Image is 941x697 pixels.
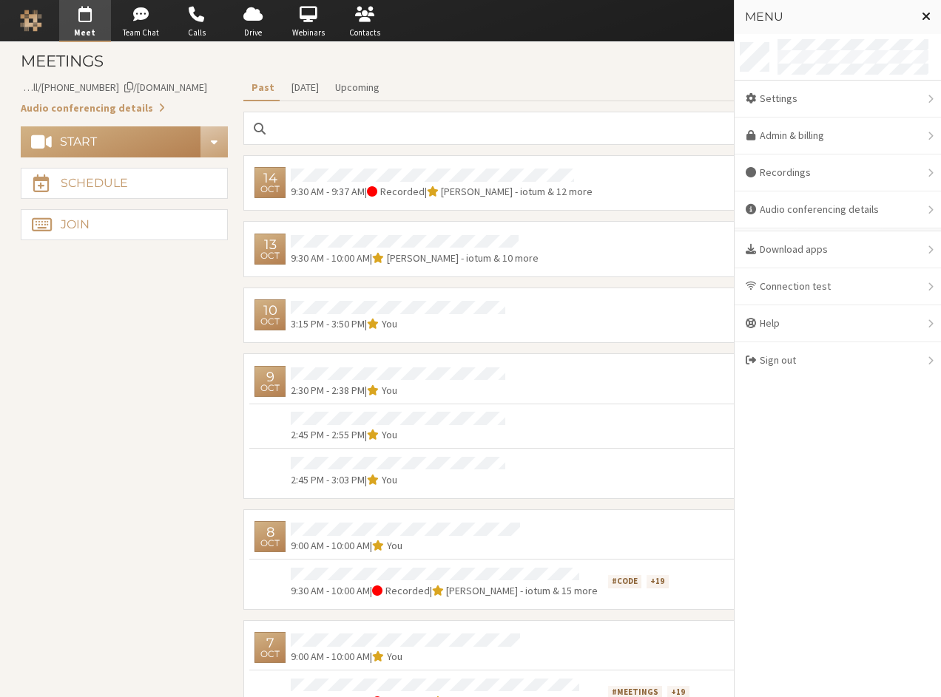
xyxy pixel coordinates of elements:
span: 2:45 PM - 3:03 PM [291,473,365,486]
div: Start [60,136,97,148]
span: Drive [227,27,279,39]
div: Settings [735,81,941,118]
iframe: Chat [904,659,930,687]
span: Team Chat [115,27,166,39]
span: 3:15 PM - 3:50 PM [291,317,365,330]
div: Tuesday, October 14, 2025 9:30 AM [254,167,286,198]
div: Schedule [61,177,128,189]
div: Oct [260,185,280,194]
div: Oct [260,650,280,659]
span: Contacts [339,27,391,39]
span: [PERSON_NAME] - iotum [387,251,491,265]
div: 8Oct9:00 AM - 10:00 AM|You [249,515,925,560]
div: Audio conferencing details [735,191,941,228]
div: | [291,383,505,398]
div: Wednesday, October 8, 2025 9:00 AM [254,521,286,552]
button: Join [21,209,228,240]
div: 9:30 AM - 10:00 AM|Recorded|[PERSON_NAME] - iotum & 15 more#code+19 [249,559,925,604]
button: [DATE] [283,75,326,101]
span: | Recorded [365,185,425,198]
span: [PERSON_NAME] - iotum [441,185,545,198]
div: 9Oct2:30 PM - 2:38 PM|You [249,359,925,404]
div: Download apps [735,231,941,268]
span: You [382,473,397,486]
span: 2:30 PM - 2:38 PM [291,384,365,397]
div: 10Oct3:15 PM - 3:50 PM|You [249,293,925,338]
div: | [291,472,505,488]
span: Meet [59,27,111,39]
div: Recordings [735,154,941,191]
span: You [387,650,402,663]
section: Account details [21,80,228,116]
span: [PERSON_NAME] - iotum [446,584,550,597]
span: | Recorded [370,584,430,597]
div: Oct [260,384,280,392]
div: #code [608,575,641,588]
button: Past [243,75,283,101]
span: You [387,539,402,552]
div: | [291,583,598,599]
div: | [291,538,520,554]
div: Connection test [735,268,941,305]
span: You [382,317,397,330]
div: Monday, October 13, 2025 9:30 AM [254,234,286,265]
span: Webinars [283,27,334,39]
span: 9:00 AM - 10:00 AM [291,650,370,663]
div: Sign out [735,342,941,378]
div: | [291,427,505,443]
a: Admin & billing [735,118,941,154]
div: Oct [260,539,280,548]
span: 9:30 AM - 9:37 AM [291,185,365,198]
span: You [382,384,397,397]
div: | [291,251,539,266]
span: 2:45 PM - 2:55 PM [291,428,365,441]
div: 7 [266,636,274,650]
span: 9:00 AM - 10:00 AM [291,539,370,552]
button: Schedule [21,168,228,199]
span: 9:30 AM - 10:00 AM [291,251,370,265]
div: Oct [260,317,280,326]
div: | [291,184,593,200]
h3: Meetings [21,52,931,69]
div: Join [61,219,90,231]
div: 10 [263,304,277,317]
img: Iotum [20,10,42,32]
span: You [382,428,397,441]
div: Oct [260,251,280,260]
button: Audio conferencing details [21,101,165,116]
span: & 12 more [545,185,593,198]
button: Start [21,126,201,157]
div: Tuesday, October 7, 2025 9:00 AM [254,632,286,663]
span: & 10 more [491,251,539,265]
span: Calls [171,27,223,39]
div: 13Oct9:30 AM - 10:00 AM|[PERSON_NAME] - iotum & 10 more [249,227,925,271]
div: Friday, October 10, 2025 3:15 PM [254,299,286,330]
span: & 15 more [550,584,598,597]
div: 8 [266,526,274,539]
div: 9 [266,370,274,384]
div: 7Oct9:00 AM - 10:00 AM|You [249,626,925,670]
div: 2:45 PM - 3:03 PM|You [249,448,925,493]
div: +19 [647,575,668,588]
div: 14Oct9:30 AM - 9:37 AM|Recorded|[PERSON_NAME] - iotum & 12 more [249,161,925,205]
h3: Menu [745,10,910,24]
div: Help [735,305,941,342]
button: Start conference options [200,126,228,157]
div: 13 [264,238,277,251]
div: 2:45 PM - 2:55 PM|You [249,404,925,449]
div: | [291,316,505,332]
button: Copy my meeting room linkCopy my meeting room link [21,80,207,95]
div: Thursday, October 9, 2025 2:30 PM [254,366,286,397]
div: 14 [263,171,277,185]
button: Upcoming [327,75,388,101]
span: 9:30 AM - 10:00 AM [291,584,370,597]
div: | [291,649,520,664]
